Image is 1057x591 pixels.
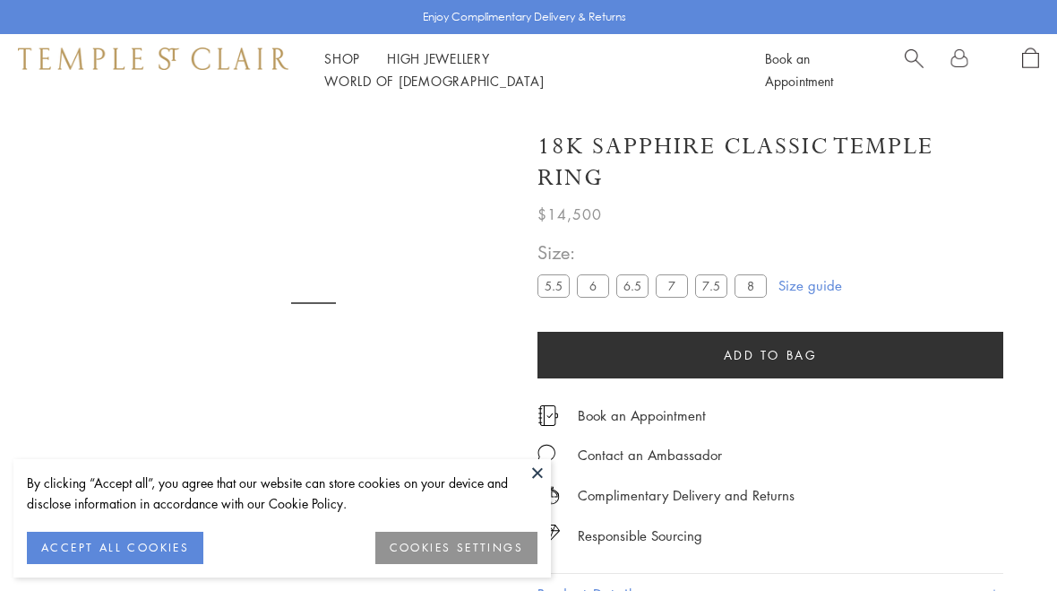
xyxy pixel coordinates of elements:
[765,49,833,90] a: Book an Appointment
[537,405,559,426] img: icon_appointment.svg
[577,274,609,297] label: 6
[967,507,1039,573] iframe: Gorgias live chat messenger
[578,525,702,547] div: Responsible Sourcing
[778,276,842,294] a: Size guide
[735,274,767,297] label: 8
[324,72,544,90] a: World of [DEMOGRAPHIC_DATA]World of [DEMOGRAPHIC_DATA]
[656,274,688,297] label: 7
[537,444,555,462] img: MessageIcon-01_2.svg
[537,274,570,297] label: 5.5
[578,444,722,466] div: Contact an Ambassador
[905,48,924,92] a: Search
[324,48,725,92] nav: Main navigation
[375,532,537,564] button: COOKIES SETTINGS
[616,274,649,297] label: 6.5
[27,473,537,514] div: By clicking “Accept all”, you agree that our website can store cookies on your device and disclos...
[578,405,706,425] a: Book an Appointment
[537,203,602,226] span: $14,500
[724,345,818,365] span: Add to bag
[1022,48,1039,92] a: Open Shopping Bag
[423,8,626,26] p: Enjoy Complimentary Delivery & Returns
[537,131,1003,194] h1: 18K Sapphire Classic Temple Ring
[387,49,490,67] a: High JewelleryHigh Jewellery
[18,48,288,69] img: Temple St. Clair
[695,274,727,297] label: 7.5
[27,532,203,564] button: ACCEPT ALL COOKIES
[537,238,774,267] span: Size:
[537,332,1003,378] button: Add to bag
[578,484,795,507] p: Complimentary Delivery and Returns
[324,49,360,67] a: ShopShop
